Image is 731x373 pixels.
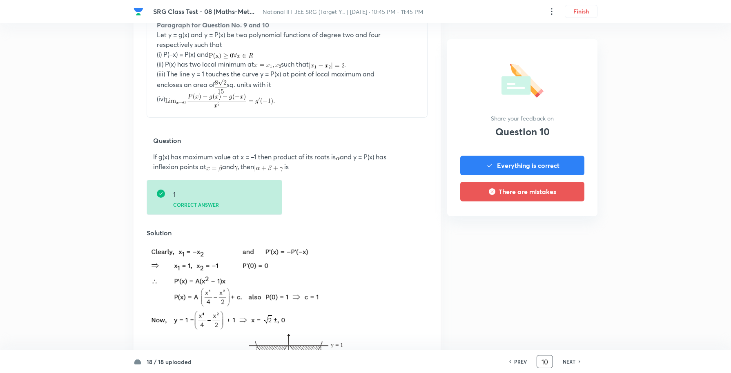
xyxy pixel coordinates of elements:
img: questionFeedback.svg [501,60,544,98]
h6: PREV [514,358,527,365]
p: (i) P(–x) = P(x) and [157,49,417,59]
h6: NEXT [563,358,575,365]
p: (iii) The line y = 1 touches the curve y = P(x) at point of local maximum and [157,69,417,79]
h3: Question 10 [495,126,550,138]
a: Company Logo [134,7,147,16]
span: SRG Class Test - 08 (Maths-Met... [153,7,254,16]
p: (ii) P(x) has two local minimum at such that . [157,59,417,69]
img: |\alpha+\beta+\gamma| [254,165,284,172]
h5: Question [153,136,421,145]
p: Correct answer [173,202,267,208]
img: Company Logo [134,7,143,16]
img: \gamma [234,166,238,171]
p: Let y = g(x) and y = P(x) be two polynomial functions of degree two and four respectively such that [157,30,417,49]
p: If g(x) has maximum value at x = –1 then product of its roots is and y = P(x) has inflexion point... [153,152,421,172]
img: x=\beta [206,165,222,172]
img: \operatorname{Lim}_{x \rightarrow 0} \frac{P(x)-g(x)-g(-x)}{x^2}=g^{\prime}(-1) . [165,94,274,107]
h6: 18 / 18 uploaded [147,357,192,366]
img: \left|x_1-x_2\right|=2 [309,63,344,69]
p: (iv) [157,94,417,107]
button: There are mistakes [460,182,584,201]
span: National IIT JEE SRG (Target Y... | [DATE] · 10:45 PM - 11:45 PM [263,8,423,16]
strong: Paragraph for Question No. 9 and 10 [157,20,269,29]
h5: Solution [147,228,428,238]
p: encloses an area of sq. units with it [157,79,417,94]
button: Finish [565,5,597,18]
img: \mathrm{P}(\mathrm{x}) \geq 0 \forall x \in R [209,53,253,59]
img: \frac{8 \sqrt{2}}{15} [215,79,227,94]
p: 1 [173,190,267,199]
button: Everything is correct [460,156,584,175]
p: Share your feedback on [491,114,554,123]
img: x=x_1, x_2 [254,64,281,68]
img: \alpha [336,157,340,160]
